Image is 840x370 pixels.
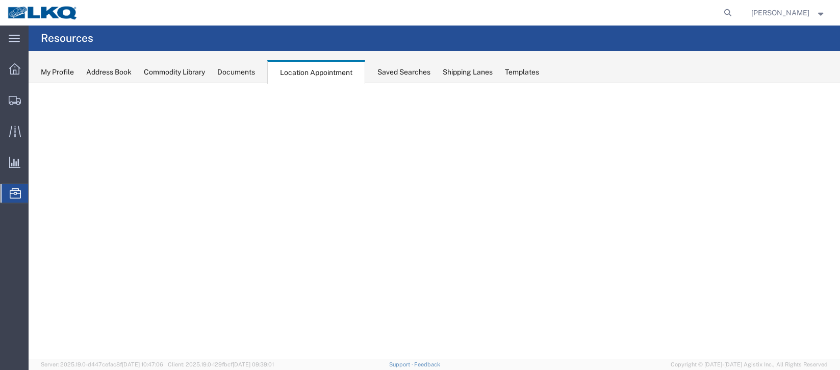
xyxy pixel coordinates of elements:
span: Server: 2025.19.0-d447cefac8f [41,361,163,367]
a: Feedback [414,361,440,367]
div: Templates [505,67,539,78]
div: Address Book [86,67,132,78]
div: Location Appointment [267,60,365,84]
div: My Profile [41,67,74,78]
div: Shipping Lanes [443,67,493,78]
div: Documents [217,67,255,78]
span: [DATE] 10:47:06 [122,361,163,367]
span: Client: 2025.19.0-129fbcf [168,361,274,367]
div: Commodity Library [144,67,205,78]
div: Saved Searches [377,67,430,78]
span: Christopher Sanchez [751,7,809,18]
img: logo [7,5,79,20]
iframe: FS Legacy Container [29,83,840,359]
button: [PERSON_NAME] [751,7,826,19]
span: [DATE] 09:39:01 [233,361,274,367]
span: Copyright © [DATE]-[DATE] Agistix Inc., All Rights Reserved [671,360,828,369]
h4: Resources [41,26,93,51]
a: Support [389,361,415,367]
